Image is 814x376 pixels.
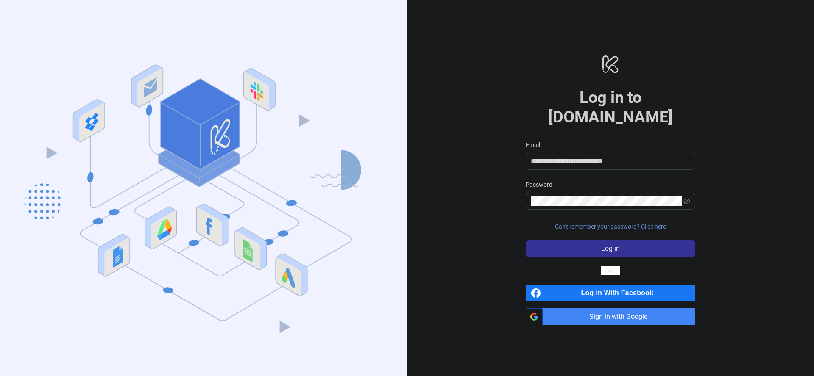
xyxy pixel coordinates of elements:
[601,266,620,275] span: or
[544,285,695,301] span: Log in With Facebook
[526,220,695,233] button: Can't remember your password? Click here
[526,223,695,230] a: Can't remember your password? Click here
[526,140,546,149] label: Email
[526,88,695,127] h1: Log in to [DOMAIN_NAME]
[531,196,682,206] input: Password
[555,223,666,230] span: Can't remember your password? Click here
[601,245,620,252] span: Log in
[526,180,558,189] label: Password
[526,285,695,301] a: Log in With Facebook
[546,308,695,325] span: Sign in with Google
[683,198,690,205] span: eye-invisible
[531,156,689,166] input: Email
[526,240,695,257] button: Log in
[526,308,695,325] a: Sign in with Google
